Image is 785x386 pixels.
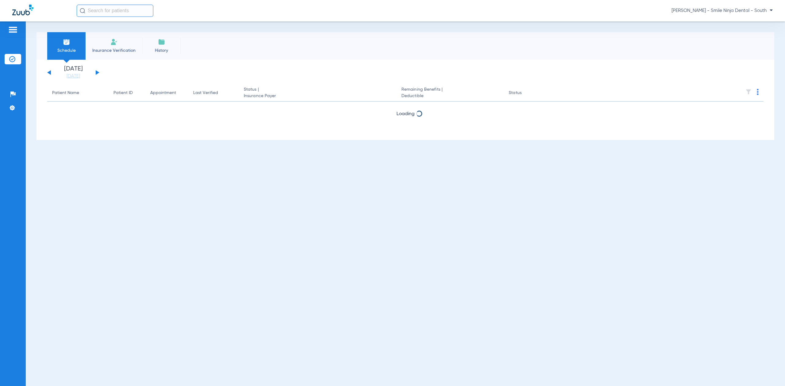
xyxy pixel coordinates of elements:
[113,90,133,96] div: Patient ID
[8,26,18,33] img: hamburger-icon
[52,90,79,96] div: Patient Name
[147,47,176,54] span: History
[193,90,218,96] div: Last Verified
[396,85,504,102] th: Remaining Benefits |
[90,47,138,54] span: Insurance Verification
[150,90,183,96] div: Appointment
[52,47,81,54] span: Schedule
[244,93,392,99] span: Insurance Payer
[504,85,545,102] th: Status
[745,89,752,95] img: filter.svg
[80,8,85,13] img: Search Icon
[672,8,773,14] span: [PERSON_NAME] - Smile Ninja Dental - South
[401,93,499,99] span: Deductible
[757,89,759,95] img: group-dot-blue.svg
[113,90,140,96] div: Patient ID
[150,90,176,96] div: Appointment
[396,112,415,116] span: Loading
[55,66,92,79] li: [DATE]
[77,5,153,17] input: Search for patients
[55,73,92,79] a: [DATE]
[52,90,104,96] div: Patient Name
[239,85,396,102] th: Status |
[12,5,33,15] img: Zuub Logo
[110,38,118,46] img: Manual Insurance Verification
[63,38,70,46] img: Schedule
[158,38,165,46] img: History
[193,90,234,96] div: Last Verified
